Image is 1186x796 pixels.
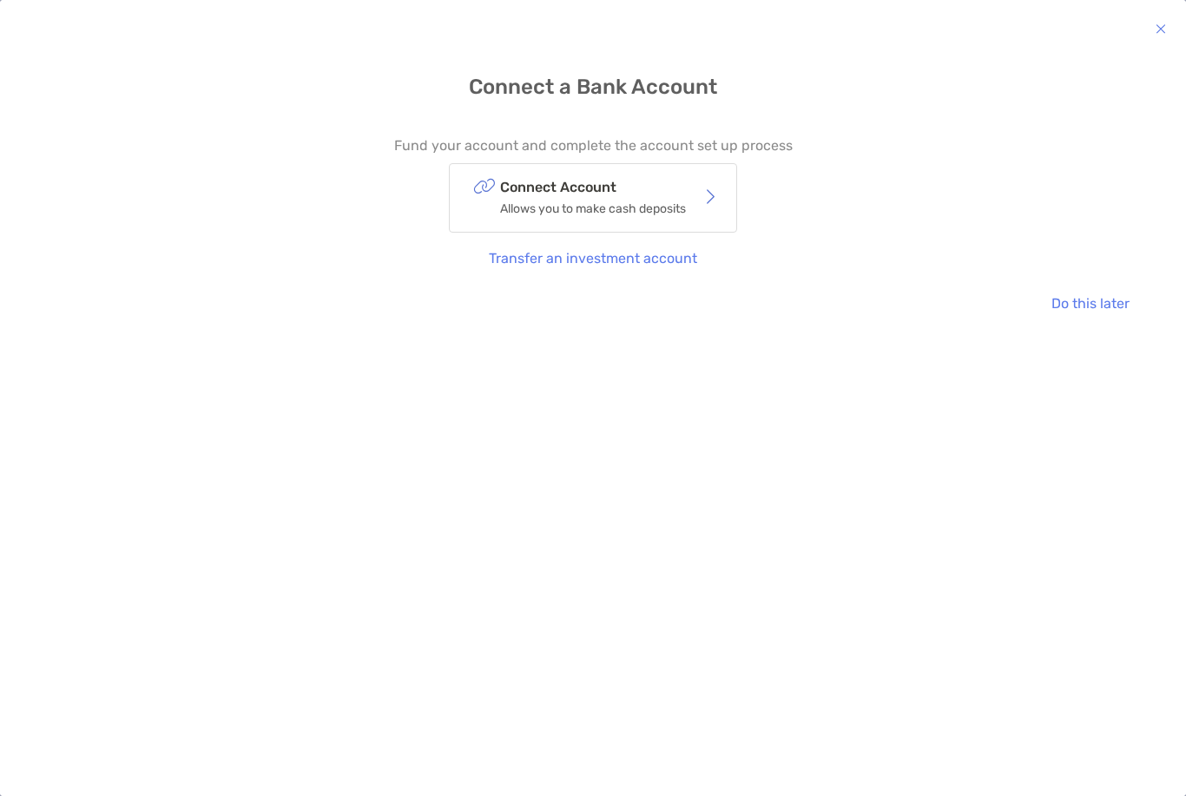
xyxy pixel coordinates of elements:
[469,75,717,100] h4: Connect a Bank Account
[1038,285,1143,323] button: Do this later
[500,198,686,220] p: Allows you to make cash deposits
[476,240,711,278] button: Transfer an investment account
[1156,18,1166,39] img: button icon
[449,163,737,233] button: Connect AccountAllows you to make cash deposits
[500,176,686,198] p: Connect Account
[394,135,793,156] p: Fund your account and complete the account set up process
